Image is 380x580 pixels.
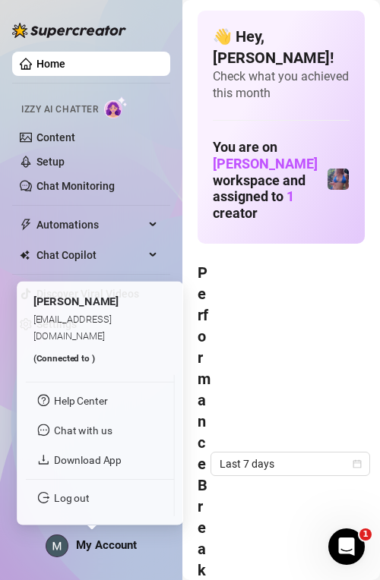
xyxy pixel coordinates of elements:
[76,538,137,552] span: My Account
[36,156,65,168] a: Setup
[53,392,108,405] a: Help Center
[32,350,95,361] span: (Connected to )
[20,219,32,231] span: thunderbolt
[36,58,65,70] a: Home
[36,243,144,267] span: Chat Copilot
[24,486,176,510] li: Log out
[36,131,75,143] a: Content
[104,96,128,118] img: AI Chatter
[32,309,112,337] span: [EMAIL_ADDRESS][DOMAIN_NAME]
[213,139,327,222] h1: You are on workspace and assigned to creator
[32,290,119,304] span: [PERSON_NAME]
[328,528,365,565] iframe: Intercom live chat
[220,452,361,475] span: Last 7 days
[213,156,318,172] span: [PERSON_NAME]
[36,180,115,192] a: Chat Monitoring
[328,169,349,190] img: Jaylie
[36,213,144,237] span: Automations
[12,23,126,38] img: logo-BBDzfeDw.svg
[353,459,362,468] span: calendar
[53,423,112,435] span: Chat with us
[36,422,49,434] span: message
[213,26,350,68] h4: 👋 Hey, [PERSON_NAME] !
[359,528,372,541] span: 1
[21,102,98,117] span: Izzy AI Chatter
[20,250,30,260] img: Chat Copilot
[213,68,350,102] span: Check what you achieved this month
[46,535,68,556] img: ACg8ocLEUq6BudusSbFUgfJHT7ol7Uq-BuQYr5d-mnjl9iaMWv35IQ=s96-c
[53,492,90,504] a: Log out
[287,188,294,204] span: 1
[53,453,122,465] a: Download App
